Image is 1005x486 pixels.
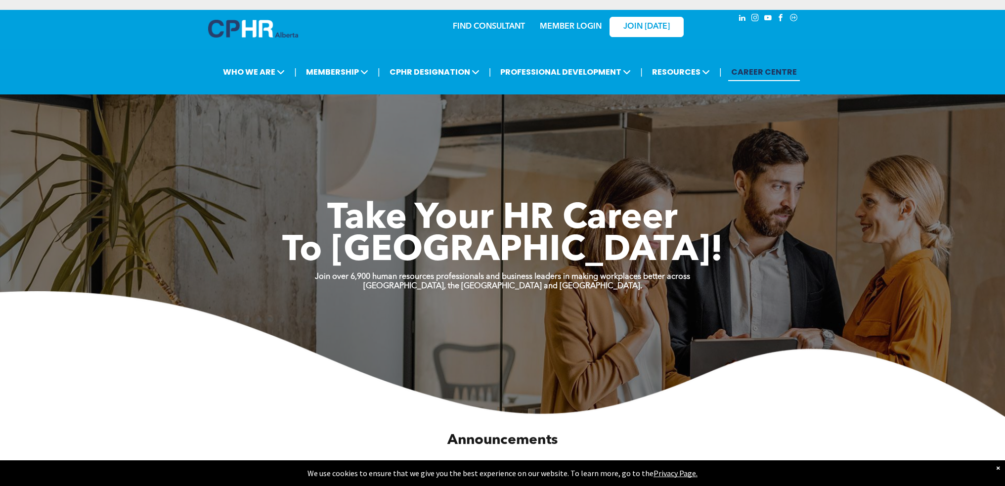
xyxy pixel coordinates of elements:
[387,63,482,81] span: CPHR DESIGNATION
[610,17,684,37] a: JOIN [DATE]
[728,63,800,81] a: CAREER CENTRE
[327,201,678,237] span: Take Your HR Career
[763,12,774,26] a: youtube
[208,20,298,38] img: A blue and white logo for cp alberta
[623,22,670,32] span: JOIN [DATE]
[737,12,748,26] a: linkedin
[776,12,787,26] a: facebook
[788,12,799,26] a: Social network
[649,63,713,81] span: RESOURCES
[640,62,643,82] li: |
[497,63,634,81] span: PROFESSIONAL DEVELOPMENT
[750,12,761,26] a: instagram
[378,62,380,82] li: |
[996,463,1000,473] div: Dismiss notification
[453,23,525,31] a: FIND CONSULTANT
[303,63,371,81] span: MEMBERSHIP
[719,62,722,82] li: |
[220,63,288,81] span: WHO WE ARE
[282,233,723,269] span: To [GEOGRAPHIC_DATA]!
[540,23,602,31] a: MEMBER LOGIN
[315,273,690,281] strong: Join over 6,900 human resources professionals and business leaders in making workplaces better ac...
[489,62,491,82] li: |
[294,62,297,82] li: |
[654,468,698,478] a: Privacy Page.
[363,282,642,290] strong: [GEOGRAPHIC_DATA], the [GEOGRAPHIC_DATA] and [GEOGRAPHIC_DATA].
[447,433,558,447] span: Announcements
